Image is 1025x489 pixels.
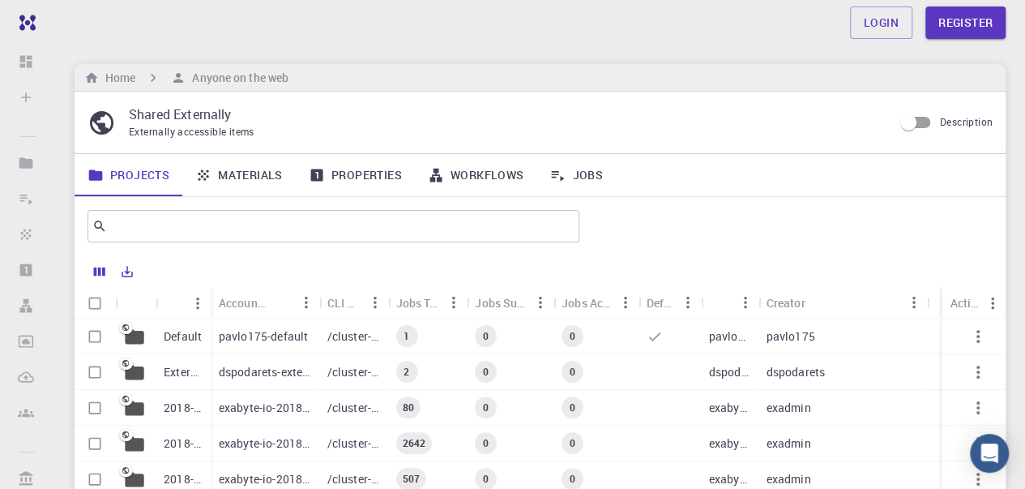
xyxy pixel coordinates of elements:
p: Default [164,328,202,345]
p: exadmin [766,400,810,416]
div: Actions [942,287,1006,319]
button: Columns [86,259,113,285]
span: 80 [395,401,420,414]
a: Login [850,6,912,39]
h6: Home [99,69,135,87]
a: Projects [75,154,182,196]
div: Default [638,287,701,319]
p: pavlo175 [766,328,814,345]
button: Menu [980,290,1006,316]
p: /cluster-???-share/groups/exabyte-io/exabyte-io-2018-bg-study-phase-iii [327,435,380,452]
span: 0 [563,401,582,414]
span: Description [940,115,993,128]
img: logo [13,15,36,31]
a: Register [925,6,1006,39]
span: 0 [563,472,582,486]
p: External [164,364,203,380]
div: Jobs Active [553,287,638,319]
p: /cluster-???-home/pavlo175/pavlo175-default [327,328,380,345]
div: Jobs Subm. [467,287,553,319]
span: 0 [476,436,495,450]
button: Sort [267,290,293,315]
p: /cluster-???-share/groups/exabyte-io/exabyte-io-2018-bg-study-phase-i-ph [327,400,380,416]
p: exabyte-io [709,400,750,416]
p: /cluster-???-home/dspodarets/dspodarets-external [327,364,380,380]
button: Sort [164,290,190,316]
div: Creator [766,287,805,319]
button: Menu [732,290,758,315]
button: Menu [293,290,319,315]
p: /cluster-???-share/groups/exabyte-io/exabyte-io-2018-bg-study-phase-i [327,471,380,487]
div: Jobs Active [562,287,613,319]
p: 2018-bg-study-phase-III [164,435,203,452]
div: Owner [701,287,758,319]
p: pavlo175 [709,328,750,345]
h6: Anyone on the web [186,69,288,87]
nav: breadcrumb [81,69,292,87]
button: Sort [805,290,831,315]
span: 0 [476,329,495,343]
span: 0 [563,329,582,343]
button: Menu [441,290,467,315]
p: exadmin [766,435,810,452]
span: 507 [395,472,425,486]
button: Export [113,259,141,285]
div: CLI Path [327,287,362,319]
div: Actions [950,287,980,319]
p: Shared Externally [129,105,880,124]
div: Accounting slug [219,287,267,319]
p: exabyte-io [709,471,750,487]
div: Icon [115,287,156,319]
p: exabyte-io [709,435,750,452]
button: Menu [527,290,553,315]
p: 2018-bg-study-phase-i-ph [164,400,203,416]
p: exabyte-io-2018-bg-study-phase-i [219,471,311,487]
div: Accounting slug [211,287,319,319]
div: CLI Path [319,287,388,319]
a: Workflows [415,154,537,196]
p: exabyte-io-2018-bg-study-phase-i-ph [219,400,311,416]
button: Sort [709,290,735,315]
span: 2642 [395,436,432,450]
p: exabyte-io-2018-bg-study-phase-iii [219,435,311,452]
p: dspodarets-external [219,364,311,380]
div: Jobs Total [387,287,467,319]
span: 0 [563,436,582,450]
p: pavlo175-default [219,328,308,345]
button: Menu [361,290,387,315]
div: Default [647,287,675,319]
button: Menu [185,290,211,316]
p: 2018-bg-study-phase-I [164,471,203,487]
span: 0 [476,401,495,414]
span: 0 [563,365,582,379]
p: dspodarets [766,364,825,380]
span: 2 [397,365,416,379]
div: Name [156,287,211,319]
p: exadmin [766,471,810,487]
span: Externally accessible items [129,125,254,138]
button: Menu [901,290,927,315]
span: 1 [397,329,416,343]
p: dspodarets [709,364,750,380]
button: Menu [613,290,638,315]
a: Materials [182,154,296,196]
span: 0 [476,365,495,379]
div: Creator [758,287,927,319]
a: Properties [296,154,415,196]
div: Jobs Subm. [475,287,527,319]
a: Jobs [536,154,616,196]
span: 0 [476,472,495,486]
div: Open Intercom Messenger [970,434,1009,473]
div: Jobs Total [395,287,441,319]
button: Menu [675,290,701,315]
